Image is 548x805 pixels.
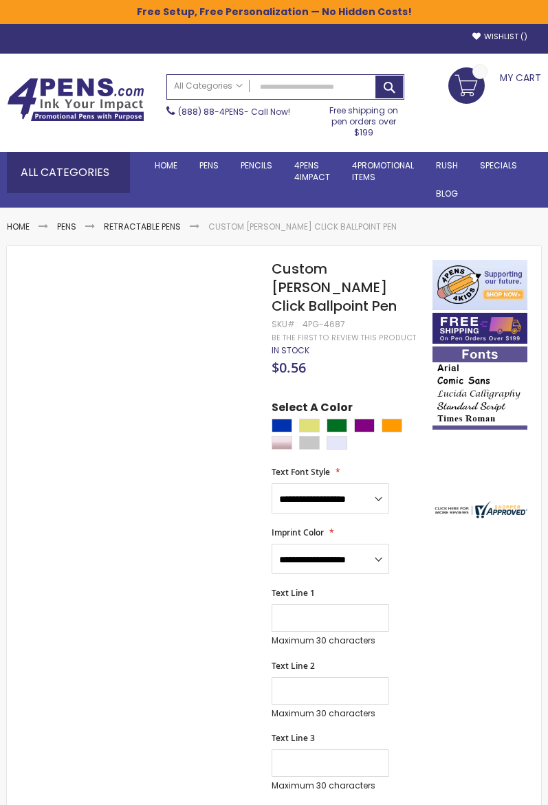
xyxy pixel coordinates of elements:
span: All Categories [174,80,243,91]
div: Purple [354,419,375,432]
img: Free shipping on orders over $199 [432,313,527,344]
div: Gold [299,419,320,432]
a: Pencils [230,152,283,179]
li: Custom [PERSON_NAME] Click Ballpoint Pen [208,221,397,232]
a: 4pens.com certificate URL [432,509,527,521]
img: 4pens.com widget logo [432,501,527,518]
div: Rose Gold [272,436,292,450]
span: Pencils [241,159,272,171]
a: Home [7,221,30,232]
span: In stock [272,344,309,356]
strong: SKU [272,318,297,330]
a: Home [144,152,188,179]
span: Imprint Color [272,527,324,538]
span: Select A Color [272,400,353,419]
a: (888) 88-4PENS [178,106,244,118]
a: Be the first to review this product [272,333,416,343]
div: Lavender [327,436,347,450]
span: Custom [PERSON_NAME] Click Ballpoint Pen [272,259,397,316]
div: Free shipping on pen orders over $199 [324,100,404,139]
div: All Categories [7,152,130,193]
a: Wishlist [472,32,527,42]
a: Pens [188,152,230,179]
span: Blog [436,188,458,199]
span: $0.56 [272,358,306,377]
div: Green [327,419,347,432]
a: Retractable Pens [104,221,181,232]
span: Rush [436,159,458,171]
span: - Call Now! [178,106,290,118]
a: All Categories [167,75,250,98]
span: 4Pens 4impact [294,159,330,182]
a: Blog [425,180,469,208]
span: 4PROMOTIONAL ITEMS [352,159,414,182]
a: Pens [57,221,76,232]
img: font-personalization-examples [432,346,527,430]
div: Orange [382,419,402,432]
div: Availability [272,345,309,356]
span: Specials [480,159,517,171]
div: Blue [272,419,292,432]
span: Text Line 2 [272,660,315,672]
span: Home [155,159,177,171]
span: Text Font Style [272,466,330,478]
span: Pens [199,159,219,171]
a: Specials [469,152,528,179]
a: 4Pens4impact [283,152,341,190]
div: Silver [299,436,320,450]
a: Rush [425,152,469,179]
img: 4Pens Custom Pens and Promotional Products [7,78,144,122]
a: 4PROMOTIONALITEMS [341,152,425,190]
div: 4PG-4687 [303,319,345,330]
p: Maximum 30 characters [272,635,389,646]
img: 4pens 4 kids [432,260,527,310]
span: Text Line 1 [272,587,315,599]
